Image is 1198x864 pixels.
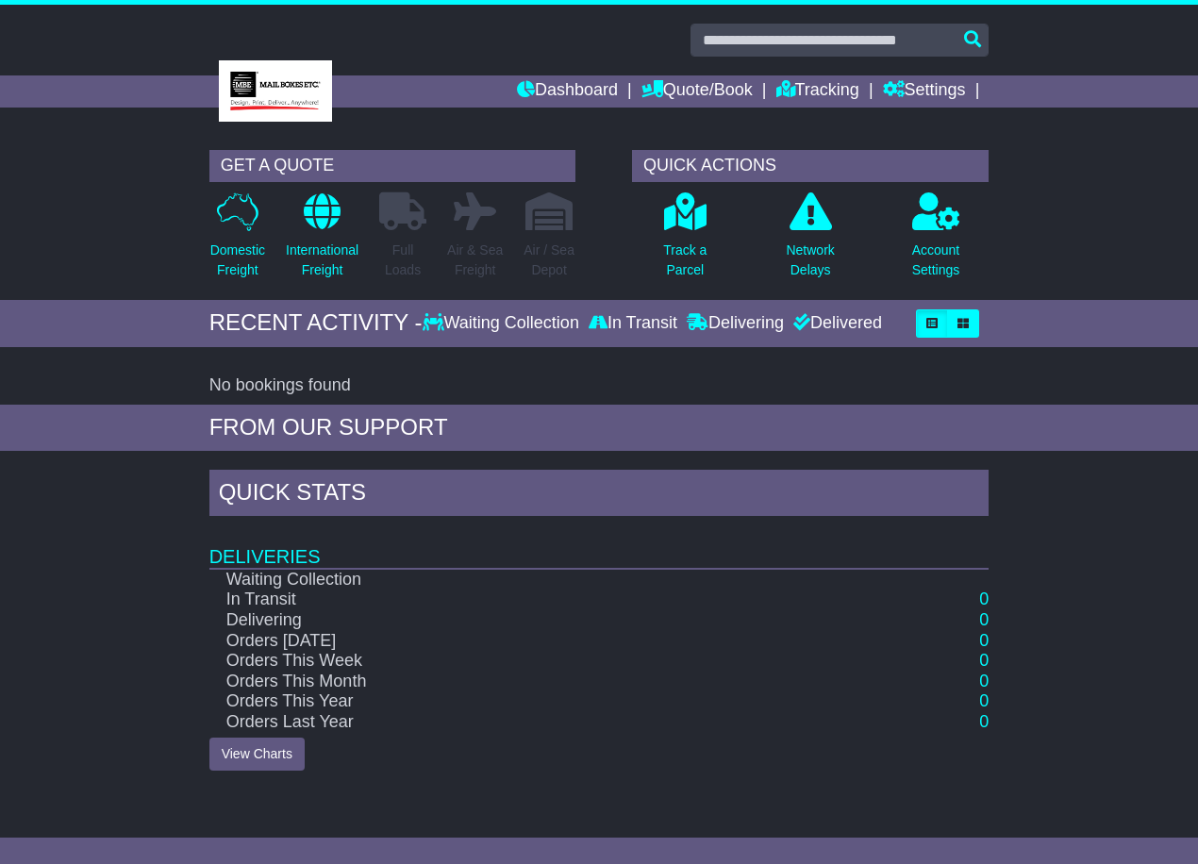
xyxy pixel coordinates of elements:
a: DomesticFreight [209,191,266,291]
a: 0 [979,610,989,629]
p: International Freight [286,241,358,280]
img: MBE Bulimba [219,60,332,122]
div: Waiting Collection [423,313,584,334]
td: Orders This Week [209,651,877,672]
a: Settings [883,75,966,108]
div: Delivering [682,313,789,334]
div: RECENT ACTIVITY - [209,309,423,337]
div: FROM OUR SUPPORT [209,414,990,441]
td: In Transit [209,590,877,610]
p: Account Settings [912,241,960,280]
p: Track a Parcel [663,241,707,280]
a: InternationalFreight [285,191,359,291]
a: AccountSettings [911,191,961,291]
a: Dashboard [517,75,618,108]
a: NetworkDelays [785,191,835,291]
td: Deliveries [209,521,990,569]
div: Quick Stats [209,470,990,521]
td: Orders This Month [209,672,877,692]
a: 0 [979,691,989,710]
div: No bookings found [209,375,990,396]
a: 0 [979,651,989,670]
a: 0 [979,590,989,608]
td: Delivering [209,610,877,631]
p: Network Delays [786,241,834,280]
a: Track aParcel [662,191,707,291]
a: View Charts [209,738,305,771]
div: QUICK ACTIONS [632,150,989,182]
td: Orders [DATE] [209,631,877,652]
p: Air / Sea Depot [524,241,574,280]
td: Waiting Collection [209,569,877,590]
p: Domestic Freight [210,241,265,280]
div: In Transit [584,313,682,334]
p: Full Loads [379,241,426,280]
div: GET A QUOTE [209,150,575,182]
p: Air & Sea Freight [447,241,503,280]
a: Tracking [776,75,859,108]
td: Orders This Year [209,691,877,712]
a: Quote/Book [641,75,753,108]
div: Delivered [789,313,882,334]
td: Orders Last Year [209,712,877,733]
a: 0 [979,631,989,650]
a: 0 [979,672,989,690]
a: 0 [979,712,989,731]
